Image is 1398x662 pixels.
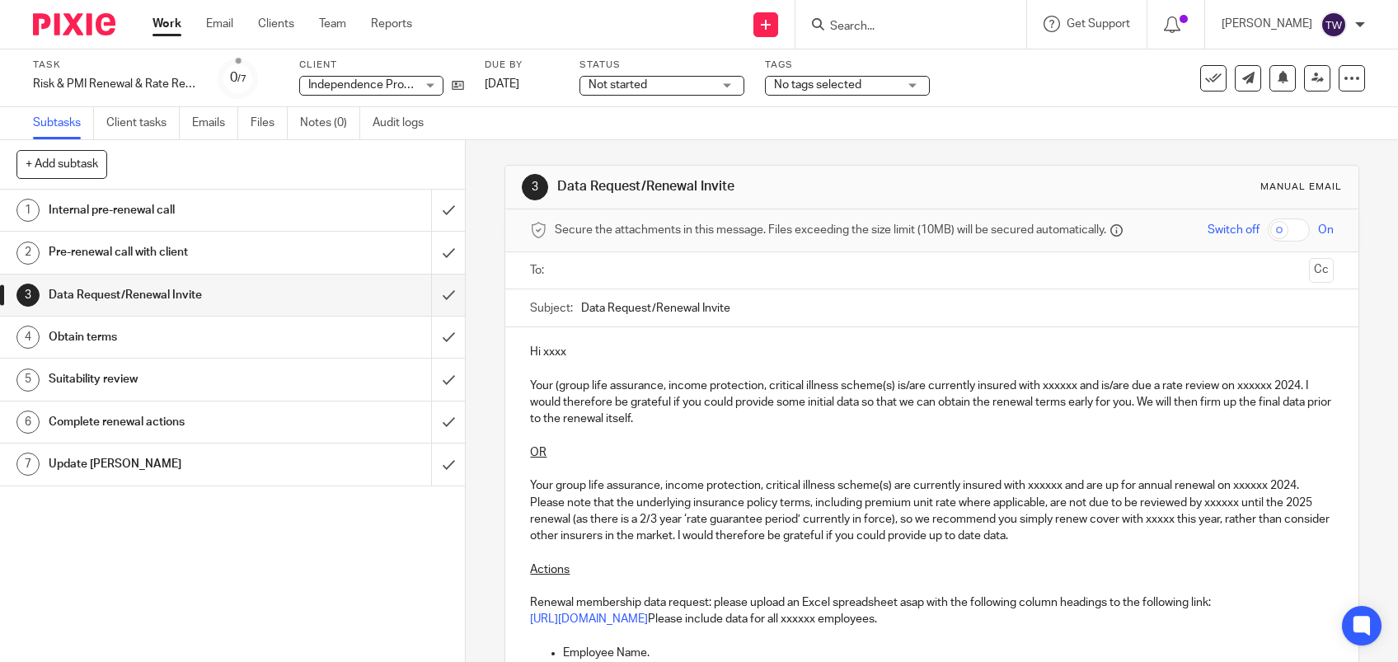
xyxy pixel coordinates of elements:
[251,107,288,139] a: Files
[49,283,293,308] h1: Data Request/Renewal Invite
[49,367,293,392] h1: Suitability review
[33,107,94,139] a: Subtasks
[1208,222,1260,238] span: Switch off
[33,76,198,92] div: Risk &amp; PMI Renewal &amp; Rate Review
[563,645,1333,661] p: Employee Name.
[16,326,40,349] div: 4
[1318,222,1334,238] span: On
[530,262,548,279] label: To:
[557,178,967,195] h1: Data Request/Renewal Invite
[106,107,180,139] a: Client tasks
[300,107,360,139] a: Notes (0)
[530,611,1333,627] p: Please include data for all xxxxxx employees.
[16,242,40,265] div: 2
[522,174,548,200] div: 3
[373,107,436,139] a: Audit logs
[33,76,198,92] div: Risk & PMI Renewal & Rate Review
[192,107,238,139] a: Emails
[530,613,648,625] a: [URL][DOMAIN_NAME]
[530,477,1333,544] p: Your group life assurance, income protection, critical illness scheme(s) are currently insured wi...
[16,199,40,222] div: 1
[16,369,40,392] div: 5
[555,222,1106,238] span: Secure the attachments in this message. Files exceeding the size limit (10MB) will be secured aut...
[258,16,294,32] a: Clients
[319,16,346,32] a: Team
[49,198,293,223] h1: Internal pre-renewal call
[485,59,559,72] label: Due by
[530,447,547,458] u: OR
[33,59,198,72] label: Task
[16,453,40,476] div: 7
[828,20,977,35] input: Search
[530,594,1333,611] p: Renewal membership data request: please upload an Excel spreadsheet asap with the following colum...
[485,78,519,90] span: [DATE]
[530,300,573,317] label: Subject:
[1222,16,1312,32] p: [PERSON_NAME]
[765,59,930,72] label: Tags
[49,325,293,350] h1: Obtain terms
[206,16,233,32] a: Email
[49,240,293,265] h1: Pre-renewal call with client
[1260,181,1342,194] div: Manual email
[1309,258,1334,283] button: Cc
[530,378,1333,428] p: Your (group life assurance, income protection, critical illness scheme(s) is/are currently insure...
[230,68,246,87] div: 0
[16,150,107,178] button: + Add subtask
[371,16,412,32] a: Reports
[49,410,293,434] h1: Complete renewal actions
[237,74,246,83] small: /7
[530,344,1333,360] p: Hi xxxx
[152,16,181,32] a: Work
[49,452,293,477] h1: Update [PERSON_NAME]
[530,564,570,575] u: Actions
[16,284,40,307] div: 3
[1067,18,1130,30] span: Get Support
[579,59,744,72] label: Status
[308,79,475,91] span: Independence Products Limited
[33,13,115,35] img: Pixie
[589,79,647,91] span: Not started
[1321,12,1347,38] img: svg%3E
[16,411,40,434] div: 6
[299,59,464,72] label: Client
[774,79,861,91] span: No tags selected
